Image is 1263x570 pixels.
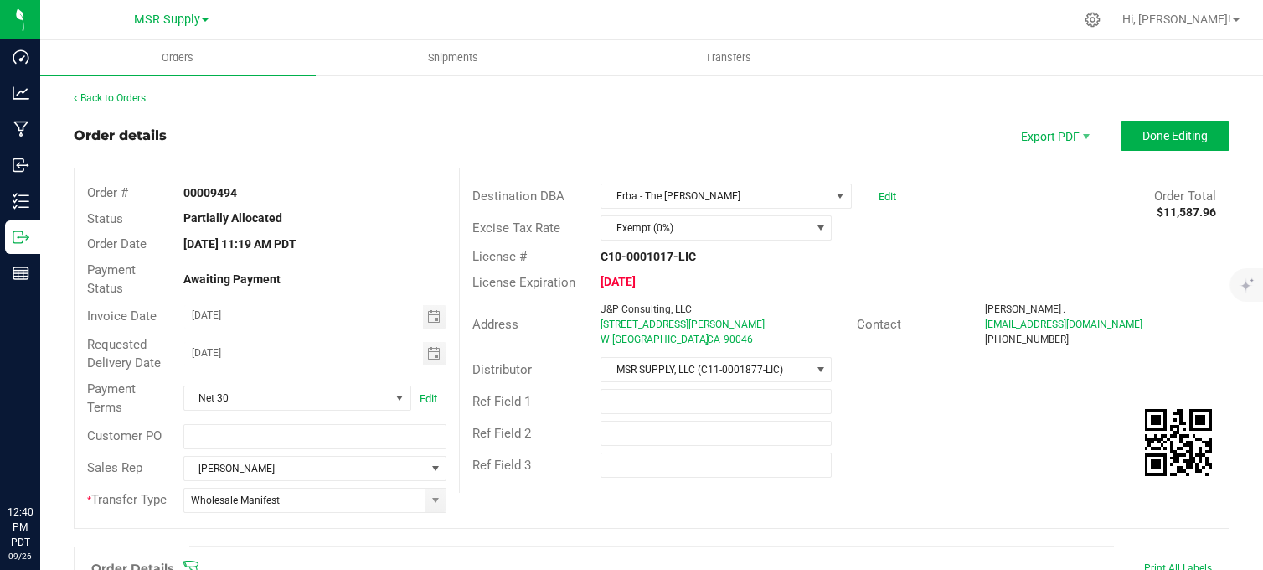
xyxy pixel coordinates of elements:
inline-svg: Dashboard [13,49,29,65]
span: License # [472,249,527,264]
span: [PERSON_NAME] [184,457,425,480]
span: Ref Field 2 [472,426,531,441]
div: Manage settings [1082,12,1103,28]
span: [EMAIL_ADDRESS][DOMAIN_NAME] [985,319,1142,330]
span: J&P Consulting, LLC [601,303,692,315]
qrcode: 00009494 [1145,409,1212,476]
span: Order Total [1154,189,1216,204]
span: Exempt (0%) [601,216,810,240]
a: Edit [420,392,437,405]
strong: $11,587.96 [1157,205,1216,219]
span: Toggle calendar [423,305,447,329]
p: 12:40 PM PDT [8,505,33,550]
strong: 00009494 [183,186,237,199]
a: Edit [879,190,896,203]
span: Invoice Date [87,308,157,324]
span: Erba - The [PERSON_NAME] [601,184,829,208]
inline-svg: Inventory [13,193,29,210]
span: Order # [87,185,128,200]
span: Ref Field 3 [472,458,531,473]
span: Transfers [683,50,774,65]
strong: Partially Allocated [183,211,282,225]
span: Sales Rep [87,460,142,475]
span: Order Date [87,236,147,251]
span: Orders [139,50,216,65]
span: Destination DBA [472,189,564,204]
span: [STREET_ADDRESS][PERSON_NAME] [601,319,765,330]
span: Done Editing [1142,129,1208,142]
strong: [DATE] 11:19 AM PDT [183,237,296,251]
span: Distributor [472,362,532,377]
img: Scan me! [1145,409,1212,476]
a: Shipments [316,40,591,75]
a: Back to Orders [74,92,146,104]
inline-svg: Outbound [13,229,29,246]
span: [PHONE_NUMBER] [985,334,1069,345]
span: Transfer Type [87,492,167,507]
span: [PERSON_NAME] [985,303,1061,315]
span: CA [707,334,720,345]
span: Payment Terms [87,381,136,416]
span: Ref Field 1 [472,394,531,409]
li: Export PDF [1003,121,1104,151]
a: Orders [40,40,316,75]
inline-svg: Reports [13,265,29,282]
span: Payment Status [87,262,136,297]
span: Address [472,317,518,332]
button: Done Editing [1121,121,1229,151]
iframe: Resource center [17,436,67,486]
span: Toggle calendar [423,342,447,365]
strong: C10-0001017-LIC [601,250,696,263]
span: 90046 [724,334,753,345]
p: 09/26 [8,550,33,562]
span: W [GEOGRAPHIC_DATA] [601,334,709,345]
inline-svg: Inbound [13,157,29,174]
strong: Awaiting Payment [183,272,281,286]
strong: [DATE] [601,275,636,288]
span: Customer PO [87,428,162,443]
span: Contact [857,317,901,332]
span: MSR SUPPLY, LLC (C11-0001877-LIC) [601,358,810,381]
span: Hi, [PERSON_NAME]! [1122,13,1231,26]
div: Order details [74,126,167,146]
span: Excise Tax Rate [472,220,560,236]
span: Shipments [405,50,501,65]
span: License Expiration [472,275,575,290]
span: MSR Supply [134,13,200,27]
inline-svg: Analytics [13,85,29,101]
inline-svg: Manufacturing [13,121,29,137]
span: Requested Delivery Date [87,337,161,371]
span: . [1063,303,1065,315]
a: Transfers [590,40,866,75]
span: , [705,334,707,345]
span: Status [87,211,123,226]
span: Net 30 [184,386,389,410]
